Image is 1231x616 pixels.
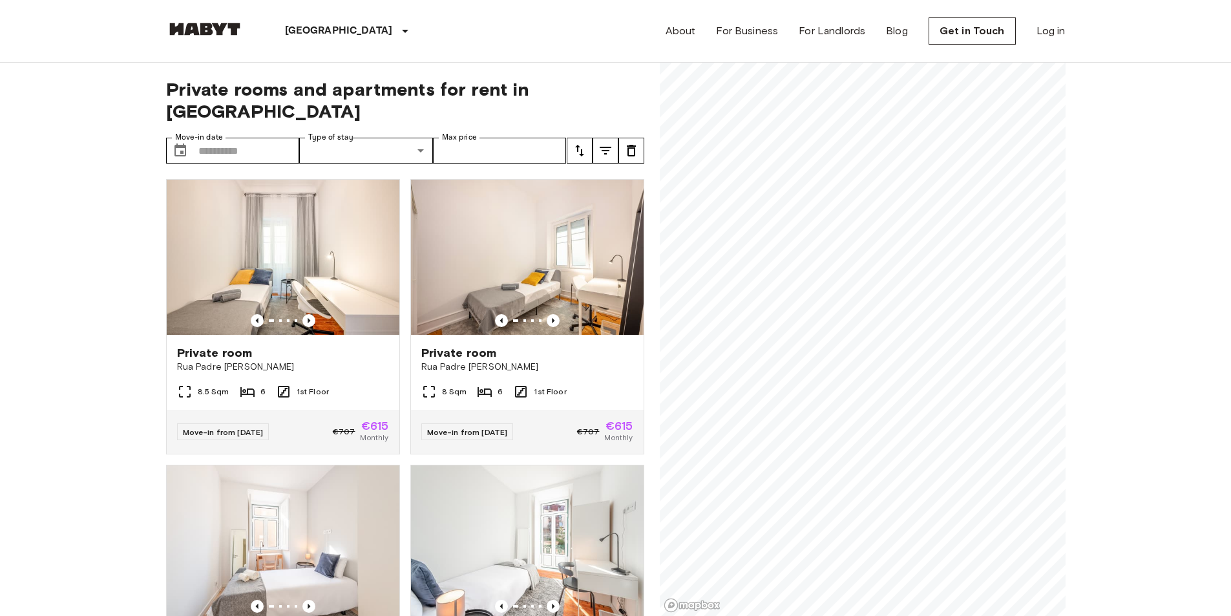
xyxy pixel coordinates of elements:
[361,420,389,432] span: €615
[442,386,467,398] span: 8 Sqm
[177,361,389,374] span: Rua Padre [PERSON_NAME]
[297,386,329,398] span: 1st Floor
[666,23,696,39] a: About
[183,427,264,437] span: Move-in from [DATE]
[177,345,253,361] span: Private room
[166,78,644,122] span: Private rooms and apartments for rent in [GEOGRAPHIC_DATA]
[442,132,477,143] label: Max price
[534,386,566,398] span: 1st Floor
[251,314,264,327] button: Previous image
[799,23,865,39] a: For Landlords
[604,432,633,443] span: Monthly
[333,426,355,438] span: €707
[302,600,315,613] button: Previous image
[1036,23,1066,39] a: Log in
[198,386,229,398] span: 8.5 Sqm
[421,345,497,361] span: Private room
[411,180,644,335] img: Marketing picture of unit PT-17-016-001-04
[167,138,193,164] button: Choose date
[547,600,560,613] button: Previous image
[251,600,264,613] button: Previous image
[886,23,908,39] a: Blog
[929,17,1016,45] a: Get in Touch
[285,23,393,39] p: [GEOGRAPHIC_DATA]
[308,132,353,143] label: Type of stay
[421,361,633,374] span: Rua Padre [PERSON_NAME]
[175,132,223,143] label: Move-in date
[167,180,399,335] img: Marketing picture of unit PT-17-016-001-05
[664,598,721,613] a: Mapbox logo
[427,427,508,437] span: Move-in from [DATE]
[547,314,560,327] button: Previous image
[495,600,508,613] button: Previous image
[495,314,508,327] button: Previous image
[605,420,633,432] span: €615
[302,314,315,327] button: Previous image
[577,426,600,438] span: €707
[410,179,644,454] a: Marketing picture of unit PT-17-016-001-04Previous imagePrevious imagePrivate roomRua Padre [PERS...
[498,386,503,398] span: 6
[567,138,593,164] button: tune
[260,386,266,398] span: 6
[166,23,244,36] img: Habyt
[360,432,388,443] span: Monthly
[166,179,400,454] a: Marketing picture of unit PT-17-016-001-05Previous imagePrevious imagePrivate roomRua Padre [PERS...
[618,138,644,164] button: tune
[716,23,778,39] a: For Business
[593,138,618,164] button: tune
